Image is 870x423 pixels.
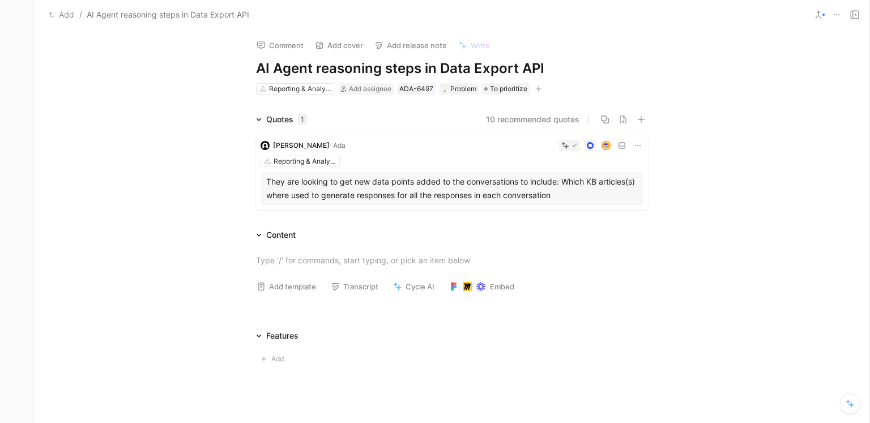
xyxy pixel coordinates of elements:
div: Content [266,228,296,242]
img: logo [261,141,270,150]
button: Add [256,352,292,366]
div: Reporting & Analytics [274,156,337,167]
div: 1 [298,114,307,125]
div: Features [266,329,298,343]
div: Quotes [266,113,307,126]
div: They are looking to get new data points added to the conversations to include: Which KB articles(... [266,175,638,202]
span: AI Agent reasoning steps in Data Export API [87,8,249,22]
div: Problem [441,83,476,95]
div: ADA-6497 [399,83,433,95]
button: Write [453,37,495,53]
span: / [79,8,82,22]
button: 10 recommended quotes [486,113,579,126]
span: Write [471,40,490,50]
button: Add [46,8,77,22]
span: Add [271,353,287,365]
img: 💡 [441,86,448,92]
h1: AI Agent reasoning steps in Data Export API [256,59,648,78]
div: Features [251,329,303,343]
button: Add cover [310,37,368,53]
div: Content [251,228,300,242]
button: Add release note [369,37,452,53]
div: To prioritize [482,83,530,95]
button: Add template [251,279,321,294]
span: Add assignee [349,84,391,93]
div: 💡Problem [439,83,479,95]
div: Reporting & Analytics [269,83,332,95]
img: avatar [603,142,610,149]
div: Quotes1 [251,113,312,126]
span: To prioritize [490,83,527,95]
span: [PERSON_NAME] [273,141,330,149]
button: Cycle AI [388,279,440,294]
button: Transcript [326,279,383,294]
button: Embed [444,279,519,294]
button: Comment [251,37,309,53]
span: · Ada [330,141,346,149]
